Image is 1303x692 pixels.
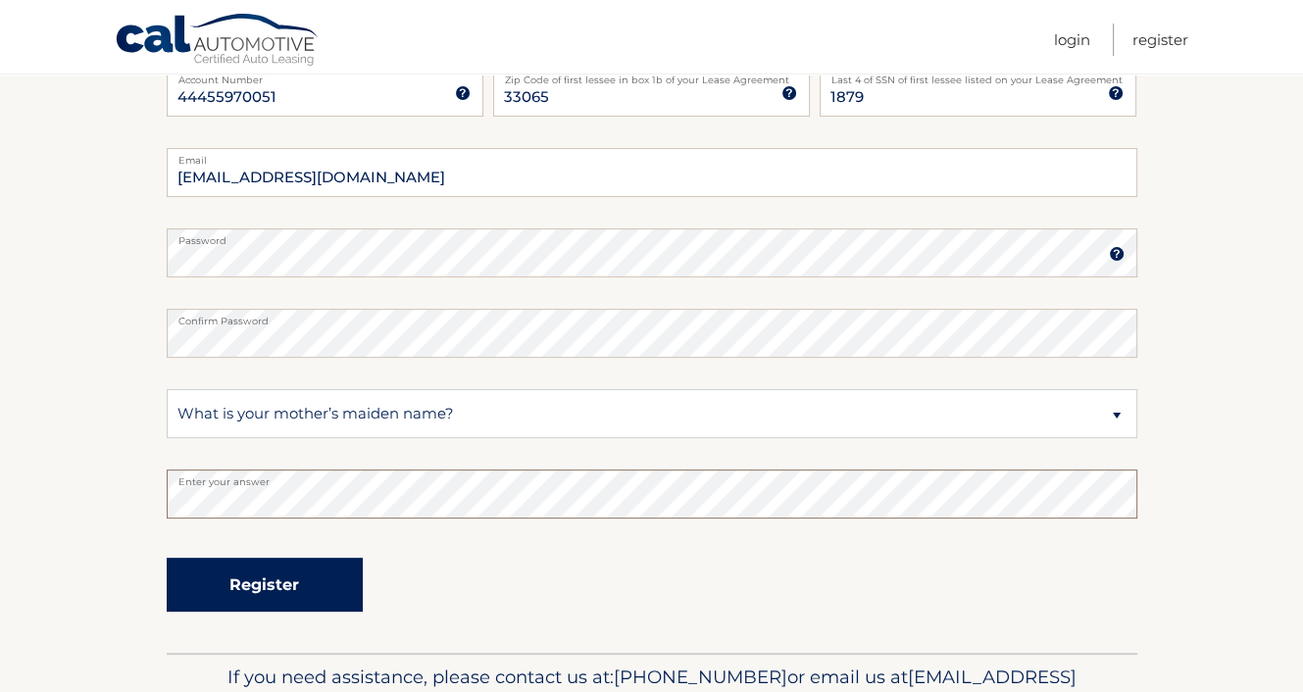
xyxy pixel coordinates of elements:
[1108,85,1124,101] img: tooltip.svg
[455,85,471,101] img: tooltip.svg
[820,68,1136,117] input: SSN or EIN (last 4 digits only)
[167,309,1137,324] label: Confirm Password
[167,470,1137,485] label: Enter your answer
[493,68,810,83] label: Zip Code of first lessee in box 1b of your Lease Agreement
[1132,24,1188,56] a: Register
[1054,24,1090,56] a: Login
[167,558,363,612] button: Register
[115,13,321,70] a: Cal Automotive
[614,666,787,688] span: [PHONE_NUMBER]
[493,68,810,117] input: Zip Code
[167,228,1137,244] label: Password
[1109,246,1125,262] img: tooltip.svg
[820,68,1136,83] label: Last 4 of SSN of first lessee listed on your Lease Agreement
[167,68,483,83] label: Account Number
[781,85,797,101] img: tooltip.svg
[167,68,483,117] input: Account Number
[167,148,1137,197] input: Email
[167,148,1137,164] label: Email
